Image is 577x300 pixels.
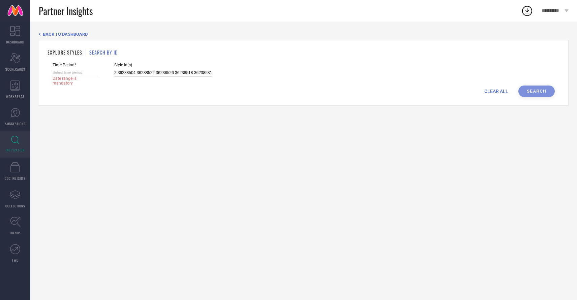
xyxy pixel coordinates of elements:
div: Open download list [521,5,533,17]
span: WORKSPACE [6,94,25,99]
input: Select time period [53,69,99,76]
div: Back TO Dashboard [39,32,569,37]
span: CLEAR ALL [484,89,508,94]
span: Partner Insights [39,4,93,18]
span: TRENDS [9,230,21,235]
span: SCORECARDS [5,67,25,72]
span: SUGGESTIONS [5,121,26,126]
span: Time Period* [53,63,99,67]
span: DASHBOARD [6,39,24,44]
span: Style Id(s) [114,63,212,67]
h1: SEARCH BY ID [89,49,118,56]
span: Date range is mandatory [53,76,93,86]
input: Enter comma separated style ids e.g. 12345, 67890 [114,69,212,77]
h1: EXPLORE STYLES [48,49,82,56]
span: BACK TO DASHBOARD [43,32,88,37]
span: INSPIRATION [6,147,25,153]
span: COLLECTIONS [5,203,25,208]
span: CDC INSIGHTS [5,176,26,181]
span: FWD [12,258,19,263]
